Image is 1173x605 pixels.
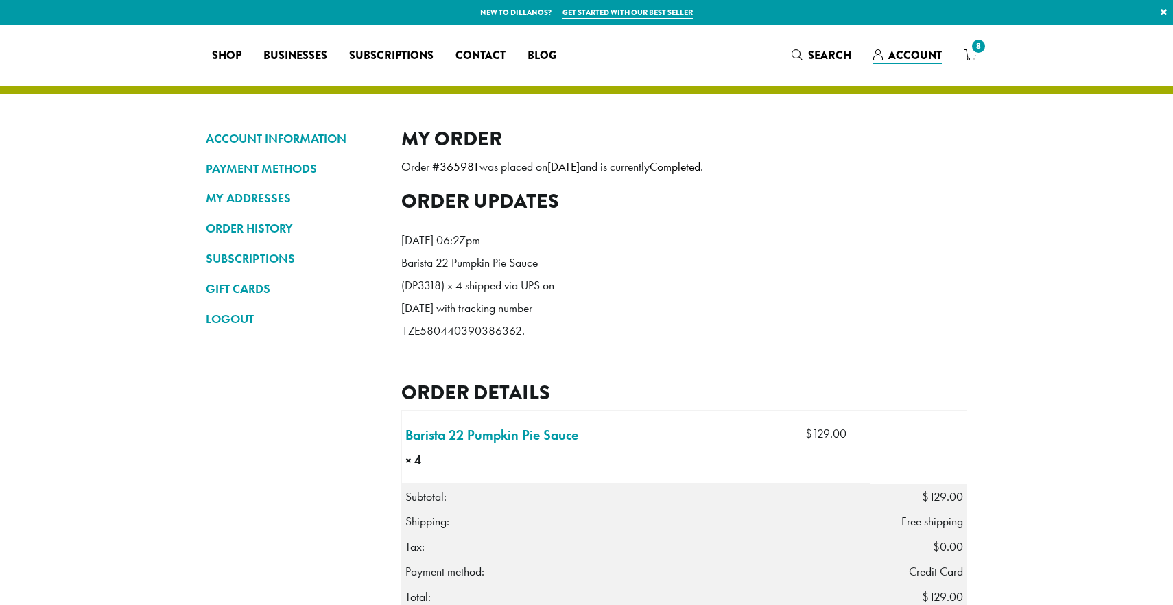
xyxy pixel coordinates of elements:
[440,159,479,174] mark: 365981
[206,217,381,240] a: ORDER HISTORY
[547,159,580,174] mark: [DATE]
[206,127,381,150] a: ACCOUNT INFORMATION
[206,277,381,300] a: GIFT CARDS
[401,189,967,213] h2: Order updates
[405,451,465,469] strong: × 4
[528,47,556,64] span: Blog
[969,37,988,56] span: 8
[805,426,846,441] bdi: 129.00
[263,47,327,64] span: Businesses
[933,539,940,554] span: $
[922,489,963,504] span: 129.00
[401,127,967,151] h2: My Order
[212,47,241,64] span: Shop
[650,159,700,174] mark: Completed
[808,47,851,63] span: Search
[206,157,381,180] a: PAYMENT METHODS
[206,247,381,270] a: SUBSCRIPTIONS
[401,229,559,252] p: [DATE] 06:27pm
[401,381,967,405] h2: Order details
[870,559,967,584] td: Credit Card
[933,539,963,554] span: 0.00
[349,47,434,64] span: Subscriptions
[206,187,381,210] a: MY ADDRESSES
[922,589,963,604] span: 129.00
[402,509,871,534] th: Shipping:
[201,45,252,67] a: Shop
[402,484,871,510] th: Subtotal:
[922,589,929,604] span: $
[781,44,862,67] a: Search
[401,252,559,342] p: Barista 22 Pumpkin Pie Sauce (DP3318) x 4 shipped via UPS on [DATE] with tracking number 1ZE58044...
[206,307,381,331] a: LOGOUT
[405,425,578,445] a: Barista 22 Pumpkin Pie Sauce
[562,7,693,19] a: Get started with our best seller
[805,426,812,441] span: $
[870,509,967,534] td: Free shipping
[455,47,506,64] span: Contact
[888,47,942,63] span: Account
[401,156,967,178] p: Order # was placed on and is currently .
[402,534,871,559] th: Tax:
[922,489,929,504] span: $
[402,559,871,584] th: Payment method:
